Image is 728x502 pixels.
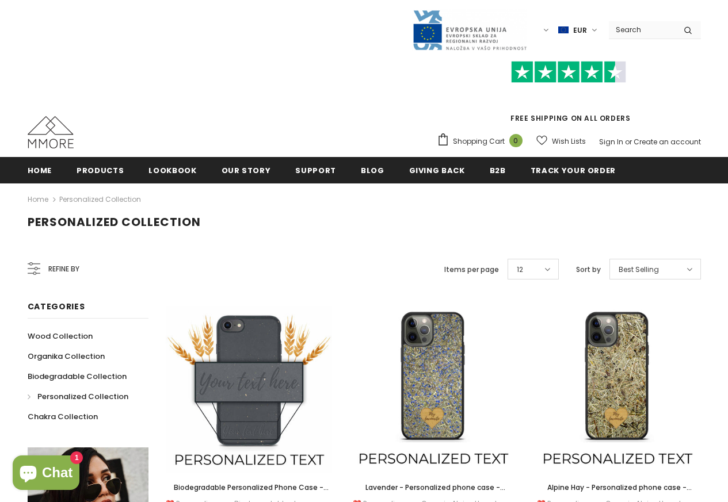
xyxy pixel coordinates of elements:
a: B2B [490,157,506,183]
a: Products [77,157,124,183]
img: Javni Razpis [412,9,527,51]
a: Giving back [409,157,465,183]
a: Lookbook [148,157,196,183]
a: Javni Razpis [412,25,527,35]
a: Organika Collection [28,346,105,366]
span: Our Story [222,165,271,176]
a: Chakra Collection [28,407,98,427]
a: Our Story [222,157,271,183]
a: Alpine Hay - Personalized phone case - Personalized gift [534,481,701,494]
span: Track your order [531,165,616,176]
a: Home [28,193,48,206]
span: Best Selling [619,264,659,275]
a: Track your order [531,157,616,183]
a: Create an account [634,137,701,147]
a: Home [28,157,52,183]
span: Products [77,165,124,176]
a: Shopping Cart 0 [437,133,528,150]
a: support [295,157,336,183]
span: Wish Lists [552,136,586,147]
span: support [295,165,336,176]
span: Lookbook [148,165,196,176]
a: Personalized Collection [28,386,128,407]
a: Biodegradable Collection [28,366,127,386]
label: Sort by [576,264,601,275]
span: Giving back [409,165,465,176]
span: Blog [361,165,384,176]
span: Refine by [48,263,79,275]
a: Personalized Collection [59,194,141,204]
a: Sign In [599,137,623,147]
span: Home [28,165,52,176]
inbox-online-store-chat: Shopify online store chat [9,455,83,493]
a: Blog [361,157,384,183]
span: Shopping Cart [453,136,505,147]
span: Organika Collection [28,351,105,362]
span: or [625,137,632,147]
label: Items per page [444,264,499,275]
a: Biodegradable Personalized Phone Case - Black [166,481,333,494]
span: Personalized Collection [37,391,128,402]
span: EUR [573,25,587,36]
a: Lavender - Personalized phone case - Personalized gift [350,481,517,494]
input: Search Site [609,21,675,38]
span: Biodegradable Collection [28,371,127,382]
span: Personalized Collection [28,214,201,230]
span: FREE SHIPPING ON ALL ORDERS [437,66,701,123]
img: Trust Pilot Stars [511,61,626,83]
iframe: Customer reviews powered by Trustpilot [437,83,701,113]
span: 0 [509,134,523,147]
span: Categories [28,301,85,312]
span: 12 [517,264,523,275]
a: Wood Collection [28,326,93,346]
span: Wood Collection [28,331,93,342]
span: Chakra Collection [28,411,98,422]
img: MMORE Cases [28,116,74,148]
a: Wish Lists [536,131,586,151]
span: B2B [490,165,506,176]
